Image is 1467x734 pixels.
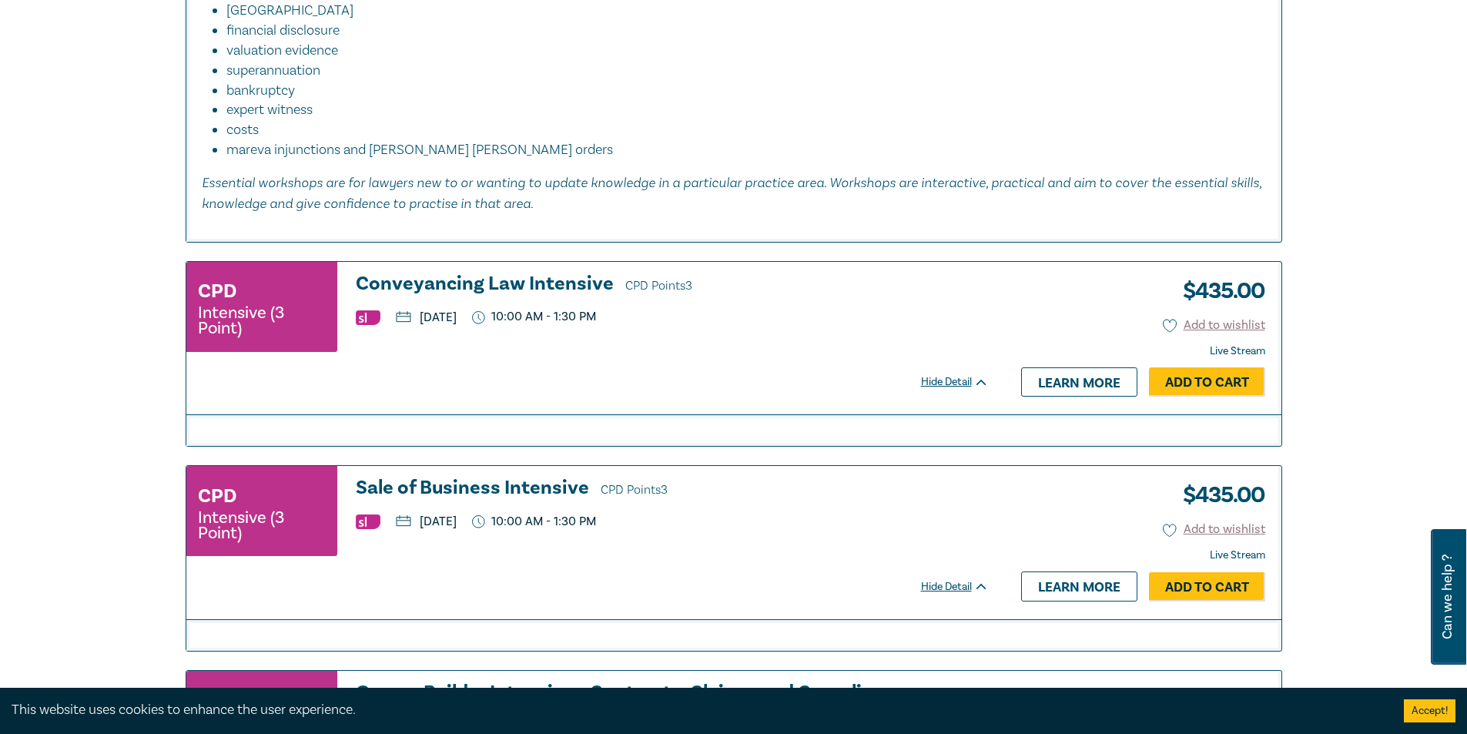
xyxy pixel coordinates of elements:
p: [DATE] [396,311,457,323]
div: Hide Detail [921,579,1006,595]
li: bankruptcy [226,81,1251,101]
li: expert witness [226,100,1251,120]
button: Accept cookies [1404,699,1455,722]
li: valuation evidence [226,41,1251,61]
button: Add to wishlist [1163,317,1265,334]
h3: $ 435.00 [1171,478,1265,513]
h3: CPD [198,686,236,714]
a: Learn more [1021,571,1137,601]
small: Intensive (3 Point) [198,305,326,336]
h3: $ 435.00 [1171,682,1265,718]
h3: $ 435.00 [1171,273,1265,309]
em: Essential workshops are for lawyers new to or wanting to update knowledge in a particular practic... [202,174,1261,211]
div: This website uses cookies to enhance the user experience. [12,700,1381,720]
span: Can we help ? [1440,538,1455,655]
button: Add to wishlist [1163,521,1265,538]
p: 10:00 AM - 1:30 PM [472,514,597,529]
p: 10:00 AM - 1:30 PM [472,310,597,324]
img: Substantive Law [356,514,380,529]
h3: CPD [198,277,236,305]
h3: CPD [198,482,236,510]
a: Conveyancing Law Intensive CPD Points3 [356,273,989,297]
strong: Live Stream [1210,344,1265,358]
a: Sale of Business Intensive CPD Points3 [356,478,989,501]
div: Hide Detail [921,374,1006,390]
li: costs [226,120,1251,140]
a: Owner-Builder Intensive - Contracts, Claims, and Compliance CPD Points3 [356,682,989,706]
p: [DATE] [396,515,457,528]
li: mareva injunctions and [PERSON_NAME] [PERSON_NAME] orders [226,140,1266,160]
span: CPD Points 3 [916,687,983,702]
h3: Conveyancing Law Intensive [356,273,989,297]
small: Intensive (3 Point) [198,510,326,541]
img: Substantive Law [356,310,380,325]
h3: Sale of Business Intensive [356,478,989,501]
span: CPD Points 3 [625,278,692,293]
a: Add to Cart [1149,367,1265,397]
li: superannuation [226,61,1251,81]
li: financial disclosure [226,21,1251,41]
span: CPD Points 3 [601,482,668,498]
a: Add to Cart [1149,572,1265,602]
li: [GEOGRAPHIC_DATA] [226,1,1251,21]
strong: Live Stream [1210,548,1265,562]
h3: Owner-Builder Intensive - Contracts, Claims, and Compliance [356,682,989,706]
a: Learn more [1021,367,1137,397]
